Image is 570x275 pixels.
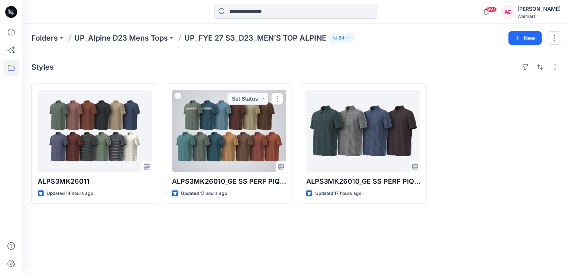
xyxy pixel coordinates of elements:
p: Updated 17 hours ago [181,190,227,197]
p: Updated 17 hours ago [315,190,361,197]
p: Updated 14 hours ago [47,190,93,197]
p: ALPS3MK26010_GE SS PERF PIQUE POLO [172,176,286,187]
a: ALPS3MK26010_GE SS PERF PIQUE POLO [172,90,286,172]
div: Walmart [517,13,561,19]
a: Folders [31,33,58,43]
button: New [508,31,542,45]
p: UP_FYE 27 S3_D23_MEN’S TOP ALPINE [184,33,326,43]
p: ALPS3MK26011 [38,176,152,187]
span: 99+ [486,6,497,12]
a: ALPS3MK26011 [38,90,152,172]
div: [PERSON_NAME] [517,4,561,13]
button: 64 [329,33,354,43]
p: 64 [339,34,345,42]
h4: Styles [31,63,54,72]
a: ALPS3MK26010_GE SS PERF PIQUE POLO-AOP [306,90,420,172]
div: AC [501,5,514,19]
a: UP_Alpine D23 Mens Tops [74,33,168,43]
p: ALPS3MK26010_GE SS PERF PIQUE POLO-AOP [306,176,420,187]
